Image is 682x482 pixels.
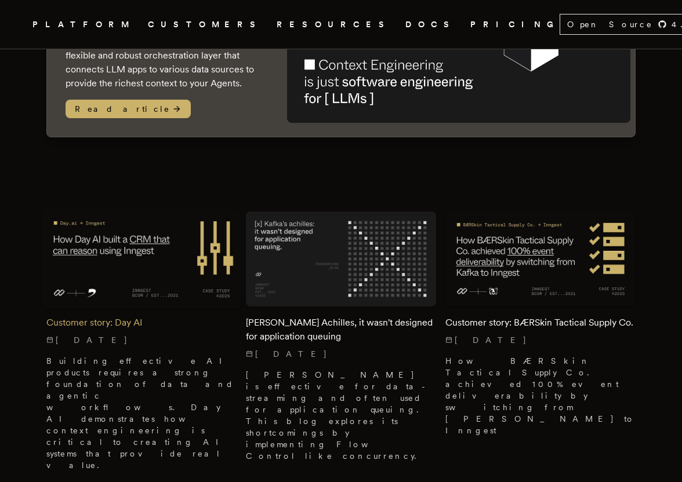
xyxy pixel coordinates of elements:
[46,334,237,346] p: [DATE]
[445,211,636,436] a: Featured image for Customer story: BÆRSkin Tactical Supply Co. blog postCustomer story: BÆRSkin T...
[246,369,436,462] p: [PERSON_NAME] is effective for data-streaming and often used for application queuing. This blog e...
[445,316,636,330] h2: Customer story: BÆRSkin Tactical Supply Co.
[246,348,436,360] p: [DATE]
[405,17,456,32] a: DOCS
[46,355,237,471] p: Building effective AI products requires a strong foundation of data and agentic workflows. Day AI...
[32,17,134,32] button: PLATFORM
[246,211,436,462] a: Featured image for Kafka's Achilles, it wasn't designed for application queuing blog post[PERSON_...
[277,17,391,32] button: RESOURCES
[445,355,636,436] p: How BÆRSkin Tactical Supply Co. achieved 100% event deliverability by switching from [PERSON_NAME...
[66,35,264,90] p: The keystone of Context Engineering is a flexible and robust orchestration layer that connects LL...
[42,209,241,309] img: Featured image for Customer story: Day AI blog post
[148,17,263,32] a: CUSTOMERS
[445,211,636,306] img: Featured image for Customer story: BÆRSkin Tactical Supply Co. blog post
[445,334,636,346] p: [DATE]
[567,19,653,30] span: Open Source
[470,17,560,32] a: PRICING
[66,100,191,118] span: Read article
[46,211,237,471] a: Featured image for Customer story: Day AI blog postCustomer story: Day AI[DATE] Building effectiv...
[46,316,237,330] h2: Customer story: Day AI
[246,211,436,306] img: Featured image for Kafka's Achilles, it wasn't designed for application queuing blog post
[246,316,436,344] h2: [PERSON_NAME] Achilles, it wasn't designed for application queuing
